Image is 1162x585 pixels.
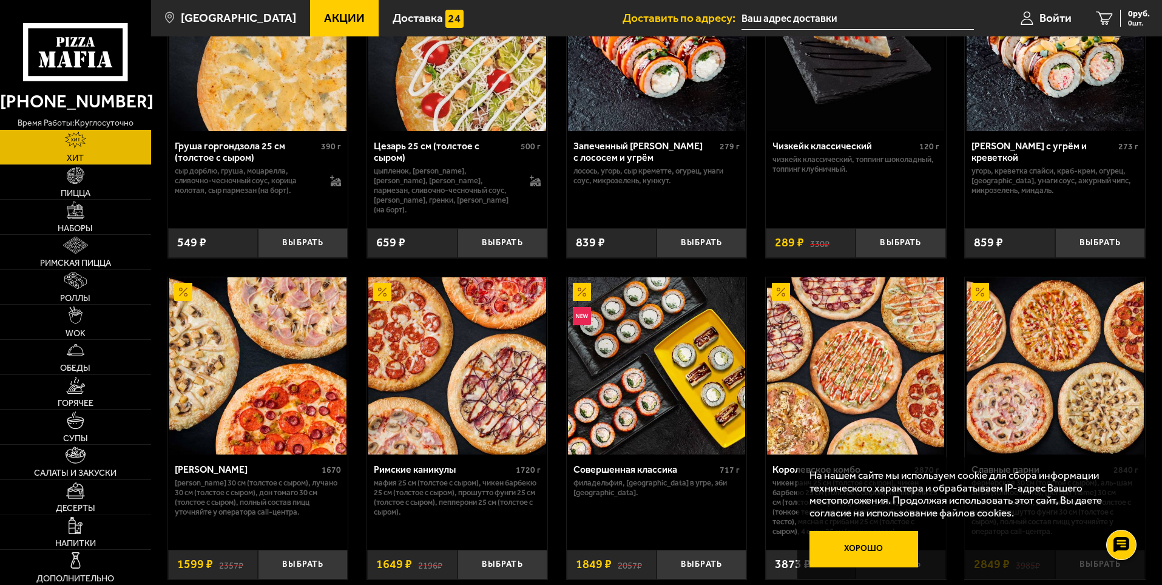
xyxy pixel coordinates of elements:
span: Салаты и закуски [34,468,117,477]
div: Цезарь 25 см (толстое с сыром) [374,140,518,163]
div: Совершенная классика [573,464,717,475]
img: Акционный [772,283,790,301]
span: 1670 [322,465,341,475]
span: Римская пицца [40,259,111,267]
div: Запеченный [PERSON_NAME] с лососем и угрём [573,140,717,163]
p: Чикен Ранч 25 см (толстое с сыром), Чикен Барбекю 25 см (толстое с сыром), Пепперони 25 см (толст... [772,478,939,536]
p: цыпленок, [PERSON_NAME], [PERSON_NAME], [PERSON_NAME], пармезан, сливочно-чесночный соус, [PERSON... [374,166,518,215]
div: [PERSON_NAME] с угрём и креветкой [971,140,1115,163]
button: Выбрать [458,550,547,580]
span: 0 шт. [1128,19,1150,27]
span: 273 г [1118,141,1138,152]
button: Выбрать [258,228,348,258]
span: Акции [324,12,365,24]
p: Мафия 25 см (толстое с сыром), Чикен Барбекю 25 см (толстое с сыром), Прошутто Фунги 25 см (толст... [374,478,541,517]
input: Ваш адрес доставки [741,7,974,30]
button: Выбрать [258,550,348,580]
img: Совершенная классика [568,277,745,455]
span: Десерты [56,504,95,512]
span: Обеды [60,364,90,372]
span: Доставка [393,12,443,24]
p: угорь, креветка спайси, краб-крем, огурец, [GEOGRAPHIC_DATA], унаги соус, ажурный чипс, микрозеле... [971,166,1138,195]
img: Новинка [573,307,591,325]
span: Напитки [55,539,96,547]
div: [PERSON_NAME] [175,464,319,475]
img: Акционный [373,283,391,301]
img: Королевское комбо [767,277,944,455]
span: 659 ₽ [376,237,405,249]
span: Доставить по адресу: [623,12,741,24]
s: 330 ₽ [810,237,829,249]
span: 3873 ₽ [775,558,811,570]
button: Выбрать [657,550,746,580]
s: 2057 ₽ [618,558,642,570]
img: Римские каникулы [368,277,546,455]
span: 289 ₽ [775,237,804,249]
div: Чизкейк классический [772,140,916,152]
span: Супы [63,434,88,442]
span: Горячее [58,399,93,407]
span: 717 г [720,465,740,475]
span: Дополнительно [36,574,114,583]
img: 15daf4d41897b9f0e9f617042186c801.svg [445,10,464,28]
button: Выбрать [856,228,945,258]
span: 390 г [321,141,341,152]
img: Хет Трик [169,277,346,455]
a: АкционныйСлавные парни [965,277,1145,455]
img: Славные парни [967,277,1144,455]
a: АкционныйХет Трик [168,277,348,455]
span: 279 г [720,141,740,152]
span: 859 ₽ [974,237,1003,249]
span: Хит [67,154,84,162]
img: Акционный [971,283,989,301]
div: Королевское комбо [772,464,911,475]
div: Римские каникулы [374,464,513,475]
button: Выбрать [458,228,547,258]
a: АкционныйРимские каникулы [367,277,547,455]
span: 1599 ₽ [177,558,213,570]
span: 120 г [919,141,939,152]
span: 500 г [521,141,541,152]
p: Чизкейк классический, топпинг шоколадный, топпинг клубничный. [772,155,939,174]
span: Роллы [60,294,90,302]
a: АкционныйНовинкаСовершенная классика [567,277,747,455]
button: Хорошо [809,531,919,567]
p: На нашем сайте мы используем cookie для сбора информации технического характера и обрабатываем IP... [809,469,1127,519]
span: 549 ₽ [177,237,206,249]
p: Филадельфия, [GEOGRAPHIC_DATA] в угре, Эби [GEOGRAPHIC_DATA]. [573,478,740,498]
p: сыр дорблю, груша, моцарелла, сливочно-чесночный соус, корица молотая, сыр пармезан (на борт). [175,166,319,195]
span: [GEOGRAPHIC_DATA] [181,12,296,24]
s: 2357 ₽ [219,558,243,570]
s: 2196 ₽ [418,558,442,570]
img: Акционный [174,283,192,301]
a: АкционныйКоролевское комбо [766,277,946,455]
span: Войти [1039,12,1072,24]
div: Груша горгондзола 25 см (толстое с сыром) [175,140,319,163]
button: Выбрать [1055,228,1145,258]
span: 1649 ₽ [376,558,412,570]
span: WOK [66,329,86,337]
span: 839 ₽ [576,237,605,249]
span: 1720 г [516,465,541,475]
span: Пицца [61,189,90,197]
p: [PERSON_NAME] 30 см (толстое с сыром), Лучано 30 см (толстое с сыром), Дон Томаго 30 см (толстое ... [175,478,342,517]
img: Акционный [573,283,591,301]
button: Выбрать [657,228,746,258]
span: 0 руб. [1128,10,1150,18]
span: Наборы [58,224,93,232]
p: лосось, угорь, Сыр креметте, огурец, унаги соус, микрозелень, кунжут. [573,166,740,186]
span: 1849 ₽ [576,558,612,570]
